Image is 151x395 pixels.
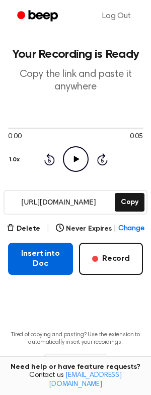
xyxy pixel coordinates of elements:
span: Change [118,224,144,234]
span: | [114,224,116,234]
span: | [46,223,50,235]
button: Copy [115,193,144,212]
p: Copy the link and paste it anywhere [8,68,143,93]
p: Tired of copying and pasting? Use the extension to automatically insert your recordings. [8,331,143,346]
a: Log Out [92,4,141,28]
button: 1.0x [8,151,23,168]
span: 0:00 [8,132,21,142]
button: Delete [7,224,40,234]
button: Insert into Doc [8,243,73,275]
h1: Your Recording is Ready [8,48,143,60]
a: Beep [10,7,67,26]
a: [EMAIL_ADDRESS][DOMAIN_NAME] [49,372,122,388]
button: Record [79,243,143,275]
button: Never Expires|Change [56,224,144,234]
span: 0:05 [130,132,143,142]
span: Contact us [6,371,145,389]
